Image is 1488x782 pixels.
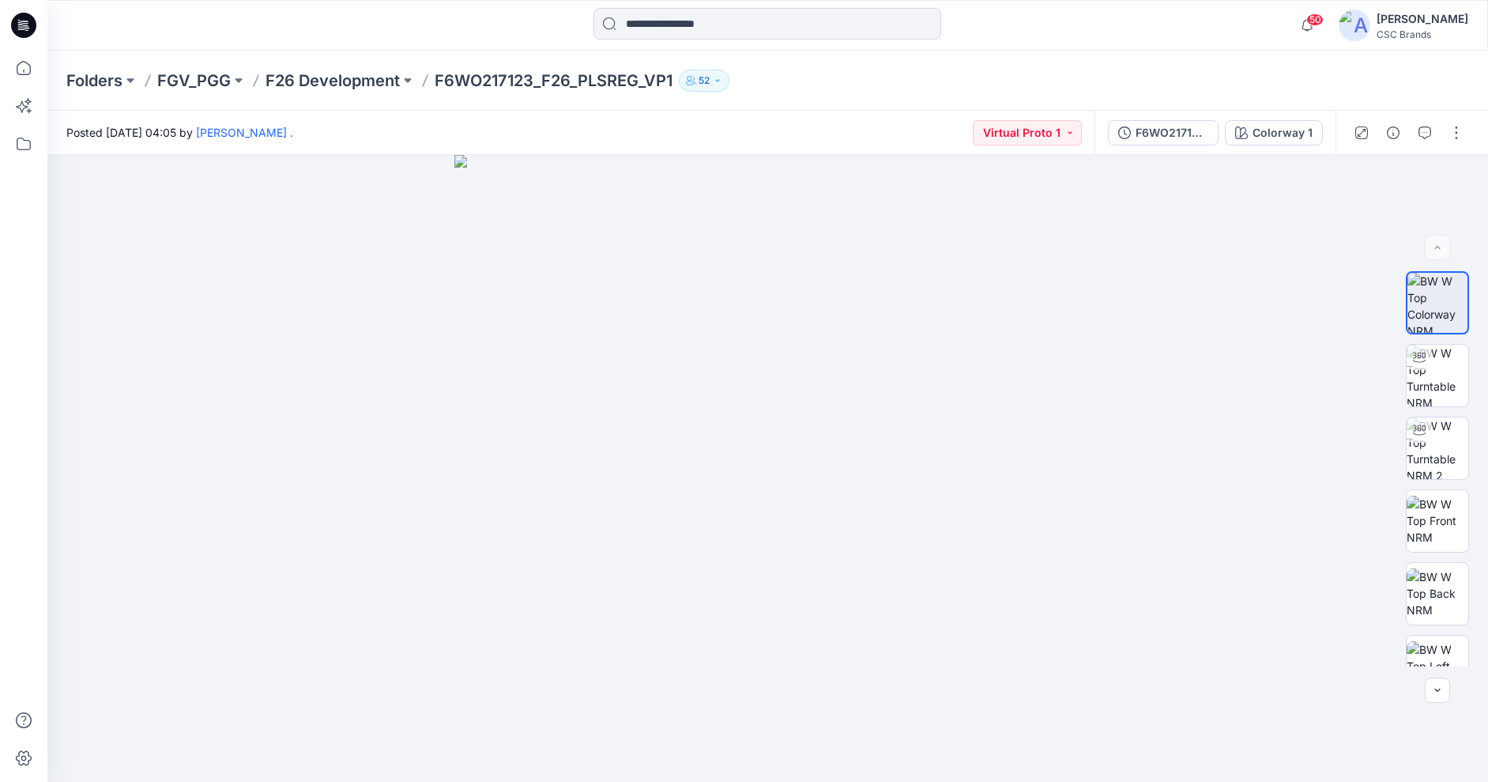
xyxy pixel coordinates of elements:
span: 50 [1306,13,1324,26]
button: 52 [679,70,729,92]
a: [PERSON_NAME] . [196,126,293,139]
button: F6WO217123_F26_PLSREG_VP1 [1108,120,1219,145]
img: BW W Top Turntable NRM [1407,345,1468,406]
img: BW W Top Front NRM [1407,496,1468,546]
div: [PERSON_NAME] [1377,9,1468,28]
button: Colorway 1 [1225,120,1323,145]
img: BW W Top Turntable NRM 2 [1407,417,1468,479]
img: eyJhbGciOiJIUzI1NiIsImtpZCI6IjAiLCJzbHQiOiJzZXMiLCJ0eXAiOiJKV1QifQ.eyJkYXRhIjp7InR5cGUiOiJzdG9yYW... [454,155,1081,782]
img: BW W Top Colorway NRM [1407,273,1467,333]
img: BW W Top Left NRM [1407,641,1468,691]
p: 52 [699,72,710,89]
a: F26 Development [266,70,400,92]
div: CSC Brands [1377,28,1468,40]
button: Details [1381,120,1406,145]
div: F6WO217123_F26_PLSREG_VP1 [1136,124,1208,142]
a: FGV_PGG [157,70,231,92]
img: avatar [1339,9,1370,41]
p: F6WO217123_F26_PLSREG_VP1 [435,70,672,92]
span: Posted [DATE] 04:05 by [66,124,293,141]
div: Colorway 1 [1253,124,1313,142]
img: BW W Top Back NRM [1407,569,1468,618]
a: Folders [66,70,122,92]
